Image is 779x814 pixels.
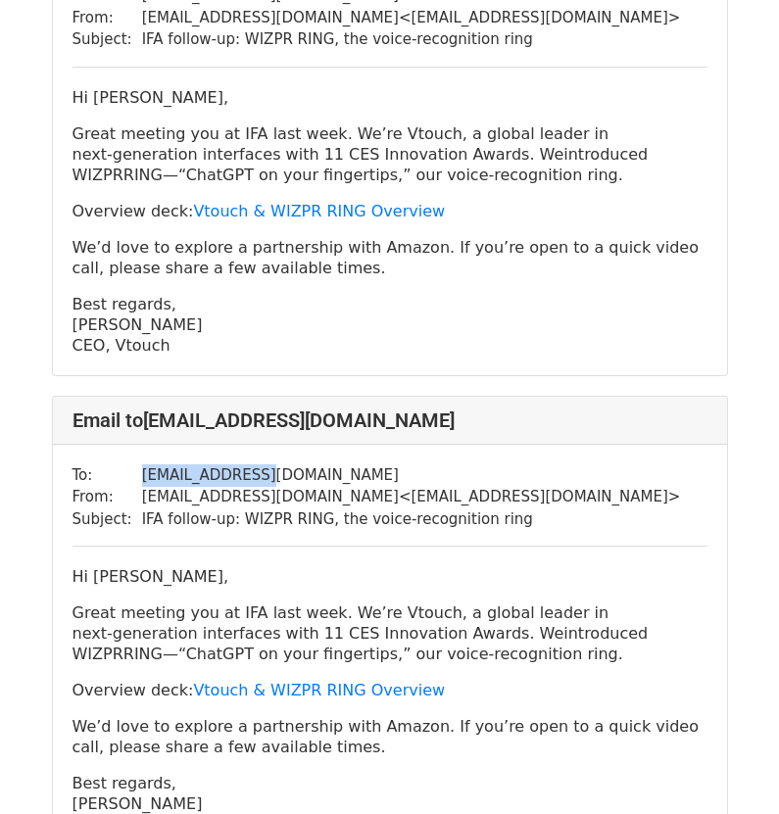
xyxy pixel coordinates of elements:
[73,408,707,432] h4: Email to [EMAIL_ADDRESS][DOMAIN_NAME]
[73,602,707,664] p: Great meeting you at IFA last week. We’re Vtouch, a global leader in next‑generation interfaces w...
[142,7,681,29] td: [EMAIL_ADDRESS][DOMAIN_NAME] < [EMAIL_ADDRESS][DOMAIN_NAME] >
[193,681,445,699] a: Vtouch & WIZPR RING Overview
[193,202,445,220] a: Vtouch & WIZPR RING Overview
[73,28,142,51] td: Subject:
[73,145,649,184] span: introduced WIZPR
[73,123,707,185] p: Great meeting you at IFA last week. We’re Vtouch, a global leader in next‑generation interfaces w...
[73,716,707,757] p: We’d love to explore a partnership with Amazon. If you’re open to a quick video call, please shar...
[73,87,707,108] p: Hi [PERSON_NAME],
[73,201,707,221] p: Overview deck:
[73,486,142,508] td: From:
[73,680,707,700] p: Overview deck:
[73,624,649,663] span: introduced WIZPR
[681,720,779,814] iframe: Chat Widget
[142,464,681,487] td: [EMAIL_ADDRESS][DOMAIN_NAME]
[142,486,681,508] td: [EMAIL_ADDRESS][DOMAIN_NAME] < [EMAIL_ADDRESS][DOMAIN_NAME] >
[142,508,681,531] td: IFA follow‑up: WIZPR RING, the voice-recognition ring
[73,294,707,356] p: Best regards, [PERSON_NAME] CEO, Vtouch
[73,464,142,487] td: To:
[73,237,707,278] p: We’d love to explore a partnership with Amazon. If you’re open to a quick video call, please shar...
[73,7,142,29] td: From:
[681,720,779,814] div: 채팅 위젯
[73,508,142,531] td: Subject:
[73,566,707,587] p: Hi [PERSON_NAME],
[142,28,681,51] td: IFA follow‑up: WIZPR RING, the voice-recognition ring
